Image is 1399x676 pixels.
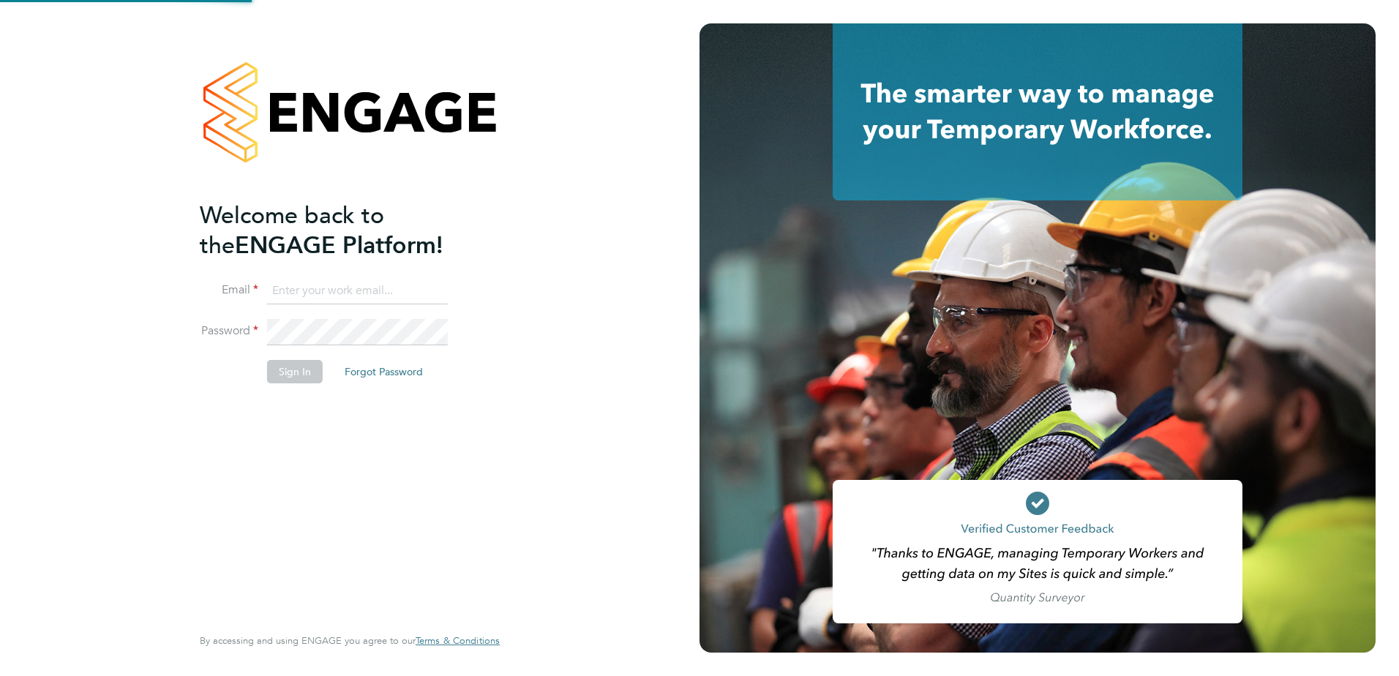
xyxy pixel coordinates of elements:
input: Enter your work email... [267,278,448,304]
button: Forgot Password [333,360,435,383]
span: Welcome back to the [200,201,384,260]
button: Sign In [267,360,323,383]
h2: ENGAGE Platform! [200,200,485,260]
a: Terms & Conditions [416,635,500,647]
span: By accessing and using ENGAGE you agree to our [200,634,500,647]
label: Password [200,323,258,339]
label: Email [200,282,258,298]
